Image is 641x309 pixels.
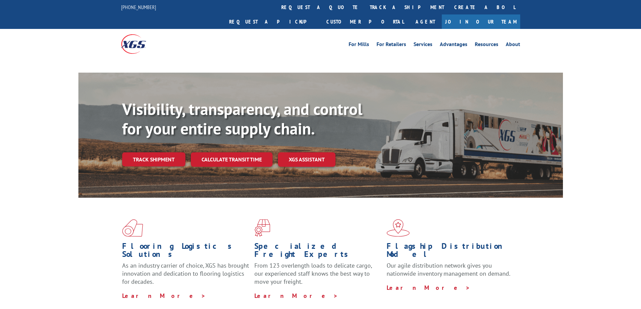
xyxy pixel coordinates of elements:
[254,262,382,292] p: From 123 overlength loads to delicate cargo, our experienced staff knows the best way to move you...
[224,14,321,29] a: Request a pickup
[387,242,514,262] h1: Flagship Distribution Model
[506,42,520,49] a: About
[122,262,249,285] span: As an industry carrier of choice, XGS has brought innovation and dedication to flooring logistics...
[387,262,510,277] span: Our agile distribution network gives you nationwide inventory management on demand.
[442,14,520,29] a: Join Our Team
[349,42,369,49] a: For Mills
[122,152,185,166] a: Track shipment
[191,152,273,167] a: Calculate transit time
[254,219,270,237] img: xgs-icon-focused-on-flooring-red
[278,152,335,167] a: XGS ASSISTANT
[122,99,362,139] b: Visibility, transparency, and control for your entire supply chain.
[387,284,470,292] a: Learn More >
[121,4,156,10] a: [PHONE_NUMBER]
[321,14,409,29] a: Customer Portal
[387,219,410,237] img: xgs-icon-flagship-distribution-model-red
[122,292,206,300] a: Learn More >
[254,292,338,300] a: Learn More >
[440,42,467,49] a: Advantages
[122,242,249,262] h1: Flooring Logistics Solutions
[409,14,442,29] a: Agent
[414,42,432,49] a: Services
[122,219,143,237] img: xgs-icon-total-supply-chain-intelligence-red
[254,242,382,262] h1: Specialized Freight Experts
[377,42,406,49] a: For Retailers
[475,42,498,49] a: Resources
